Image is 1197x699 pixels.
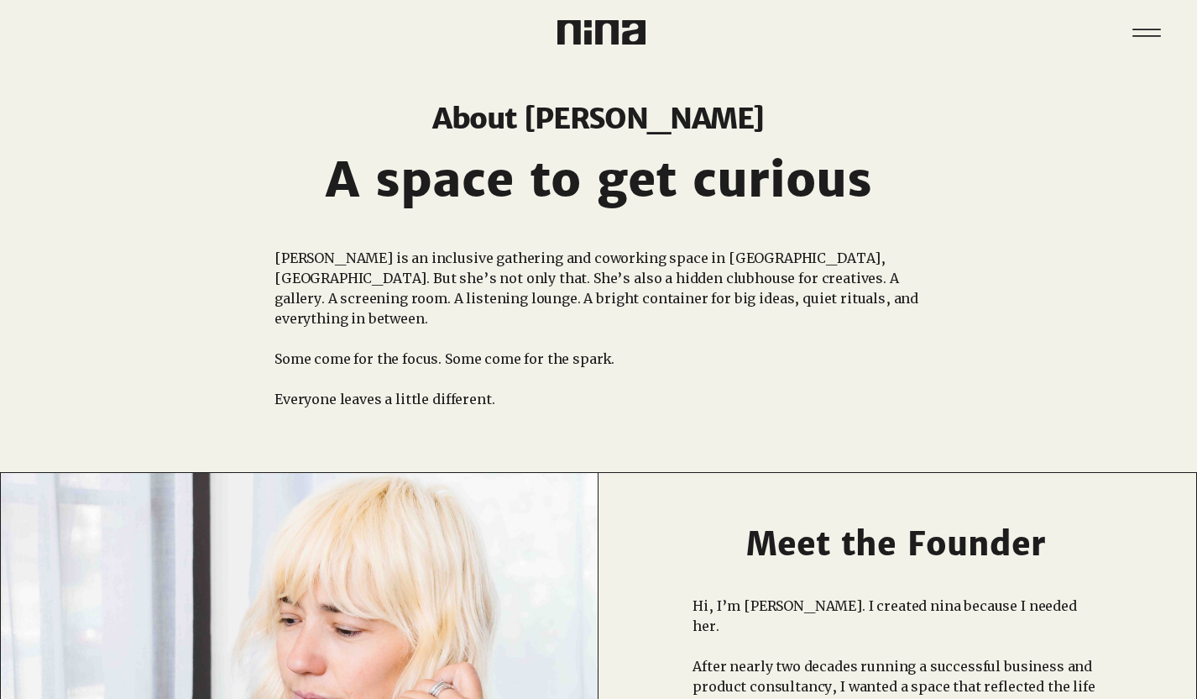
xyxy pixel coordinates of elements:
[326,150,872,209] span: A space to get curious
[557,20,646,45] img: Nina Logo CMYK_Charcoal.png
[274,389,922,409] p: Everyone leaves a little different.
[274,248,922,328] p: [PERSON_NAME] is an inclusive gathering and coworking space in [GEOGRAPHIC_DATA], [GEOGRAPHIC_DAT...
[274,349,922,369] p: Some come for the focus. Some come for the spark.
[746,524,1046,564] span: Meet the Founder
[693,596,1100,636] p: Hi, I’m [PERSON_NAME]. I created nina because I needed her.
[395,100,802,137] h4: About [PERSON_NAME]
[1121,7,1172,58] button: Menu
[1121,7,1172,58] nav: Site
